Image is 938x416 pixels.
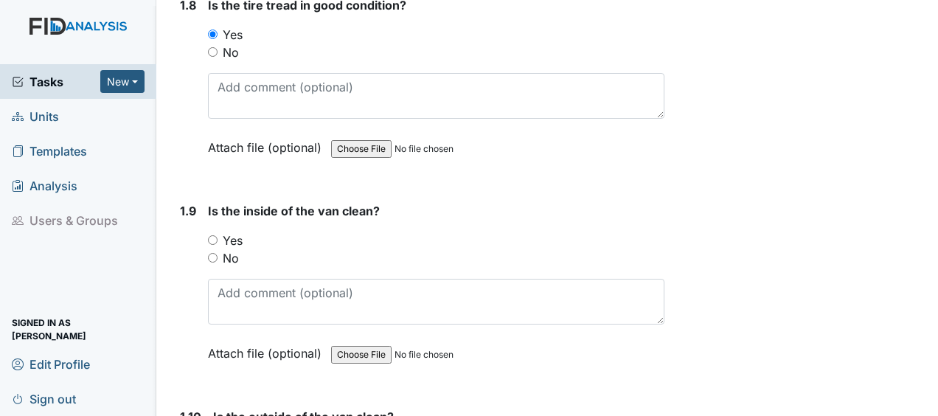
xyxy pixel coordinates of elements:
label: Yes [223,232,243,249]
span: Edit Profile [12,353,90,375]
input: No [208,253,218,263]
span: Units [12,105,59,128]
span: Analysis [12,174,77,197]
input: No [208,47,218,57]
span: Is the inside of the van clean? [208,204,380,218]
a: Tasks [12,73,100,91]
label: No [223,249,239,267]
span: Templates [12,139,87,162]
label: Attach file (optional) [208,336,327,362]
label: No [223,44,239,61]
input: Yes [208,30,218,39]
label: Attach file (optional) [208,131,327,156]
span: Signed in as [PERSON_NAME] [12,318,145,341]
label: 1.9 [180,202,196,220]
button: New [100,70,145,93]
span: Sign out [12,387,76,410]
label: Yes [223,26,243,44]
input: Yes [208,235,218,245]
